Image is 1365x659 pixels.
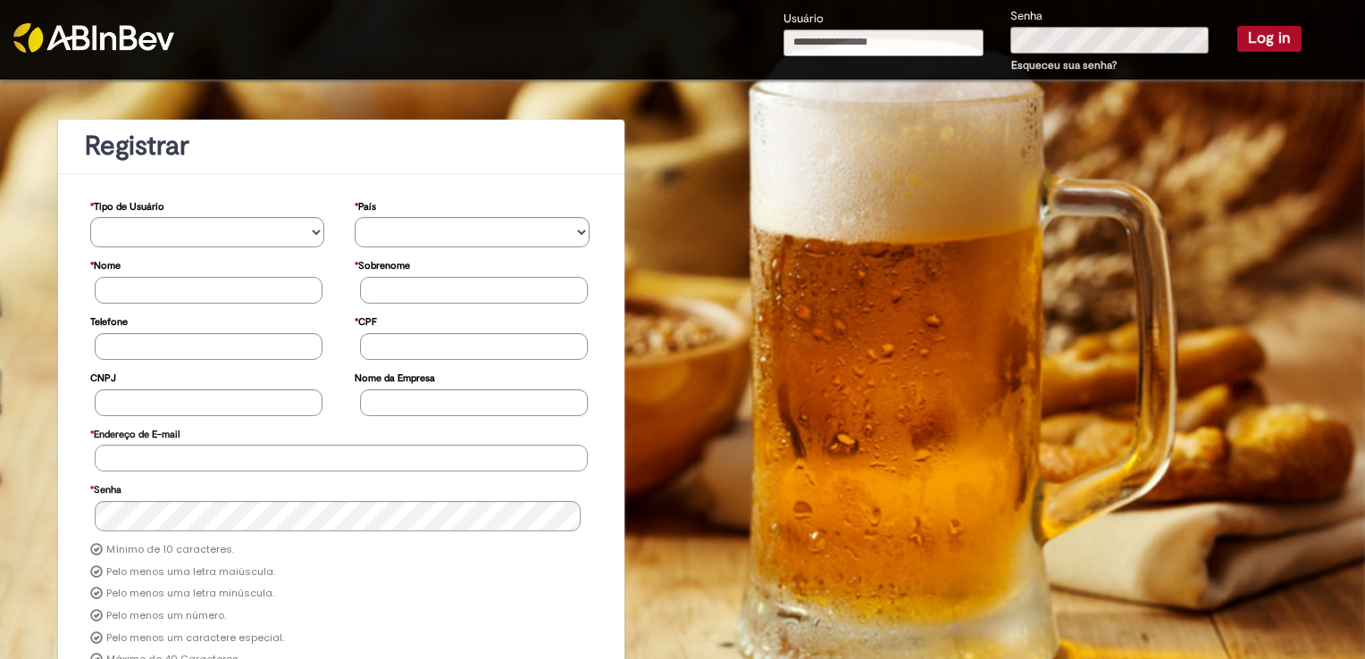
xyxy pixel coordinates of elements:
[355,192,376,218] label: País
[90,307,128,333] label: Telefone
[90,251,121,277] label: Nome
[355,251,410,277] label: Sobrenome
[106,609,226,623] label: Pelo menos um número.
[85,131,598,161] h1: Registrar
[1010,8,1043,25] label: Senha
[106,565,275,580] label: Pelo menos uma letra maiúscula.
[106,543,234,557] label: Mínimo de 10 caracteres.
[355,363,435,389] label: Nome da Empresa
[355,307,377,333] label: CPF
[90,363,116,389] label: CNPJ
[90,420,180,446] label: Endereço de E-mail
[783,11,824,28] label: Usuário
[106,587,274,601] label: Pelo menos uma letra minúscula.
[90,475,121,501] label: Senha
[106,631,284,646] label: Pelo menos um caractere especial.
[1237,26,1302,51] button: Log in
[13,23,174,53] img: ABInbev-white.png
[90,192,164,218] label: Tipo de Usuário
[1011,58,1117,72] a: Esqueceu sua senha?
